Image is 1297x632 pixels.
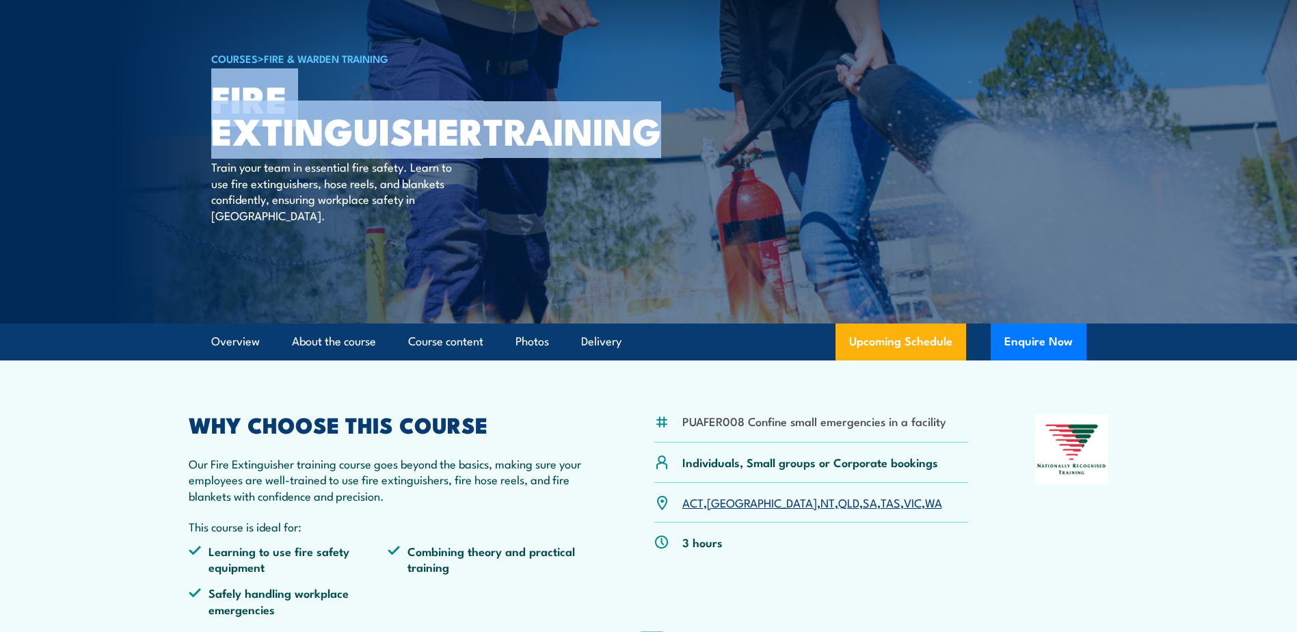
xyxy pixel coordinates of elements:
[863,494,877,510] a: SA
[682,495,942,510] p: , , , , , , ,
[189,414,588,434] h2: WHY CHOOSE THIS COURSE
[408,324,483,360] a: Course content
[189,518,588,534] p: This course is ideal for:
[189,543,388,575] li: Learning to use fire safety equipment
[838,494,859,510] a: QLD
[682,413,946,429] li: PUAFER008 Confine small emergencies in a facility
[904,494,922,510] a: VIC
[1035,414,1109,484] img: Nationally Recognised Training logo.
[835,324,966,360] a: Upcoming Schedule
[211,159,461,223] p: Train your team in essential fire safety. Learn to use fire extinguishers, hose reels, and blanke...
[211,50,549,66] h6: >
[707,494,817,510] a: [GEOGRAPHIC_DATA]
[388,543,587,575] li: Combining theory and practical training
[581,324,621,360] a: Delivery
[211,82,549,146] h1: Fire Extinguisher
[189,585,388,617] li: Safely handling workplace emergencies
[292,324,376,360] a: About the course
[483,101,661,158] strong: TRAINING
[881,494,900,510] a: TAS
[991,324,1086,360] button: Enquire Now
[264,51,388,66] a: Fire & Warden Training
[682,454,938,470] p: Individuals, Small groups or Corporate bookings
[682,534,723,550] p: 3 hours
[820,494,835,510] a: NT
[211,51,258,66] a: COURSES
[211,324,260,360] a: Overview
[682,494,704,510] a: ACT
[925,494,942,510] a: WA
[516,324,549,360] a: Photos
[189,456,588,503] p: Our Fire Extinguisher training course goes beyond the basics, making sure your employees are well...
